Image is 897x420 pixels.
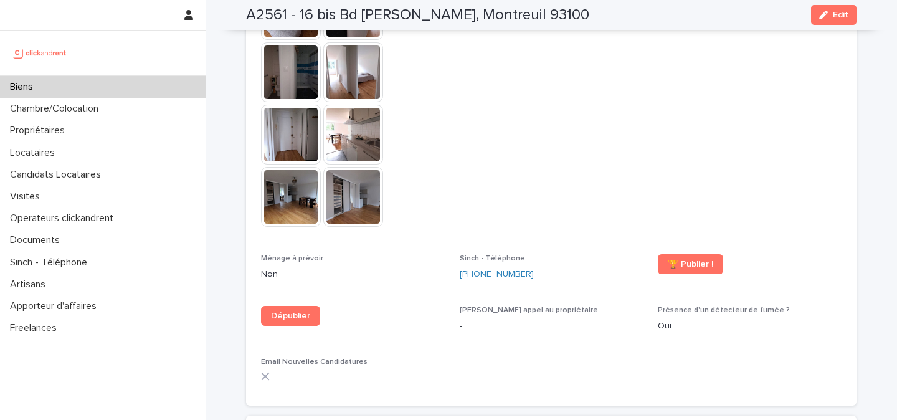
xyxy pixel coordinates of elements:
p: Documents [5,234,70,246]
p: Operateurs clickandrent [5,212,123,224]
a: Dépublier [261,306,320,326]
p: - [460,320,643,333]
span: Edit [833,11,848,19]
h2: A2561 - 16 bis Bd [PERSON_NAME], Montreuil 93100 [246,6,589,24]
p: Apporteur d'affaires [5,300,107,312]
span: Email Nouvelles Candidatures [261,358,368,366]
a: 🏆 Publier ! [658,254,723,274]
a: [PHONE_NUMBER] [460,268,534,281]
p: Biens [5,81,43,93]
span: Sinch - Téléphone [460,255,525,262]
span: [PERSON_NAME] appel au propriétaire [460,307,598,314]
button: Edit [811,5,857,25]
span: 🏆 Publier ! [668,260,713,269]
span: Présence d'un détecteur de fumée ? [658,307,790,314]
p: Oui [658,320,842,333]
p: Propriétaires [5,125,75,136]
p: Artisans [5,279,55,290]
p: Visites [5,191,50,203]
p: Freelances [5,322,67,334]
p: Sinch - Téléphone [5,257,97,269]
img: UCB0brd3T0yccxBKYDjQ [10,41,70,65]
p: Locataires [5,147,65,159]
p: Chambre/Colocation [5,103,108,115]
span: Ménage à prévoir [261,255,323,262]
p: Candidats Locataires [5,169,111,181]
span: Dépublier [271,312,310,320]
p: Non [261,268,445,281]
